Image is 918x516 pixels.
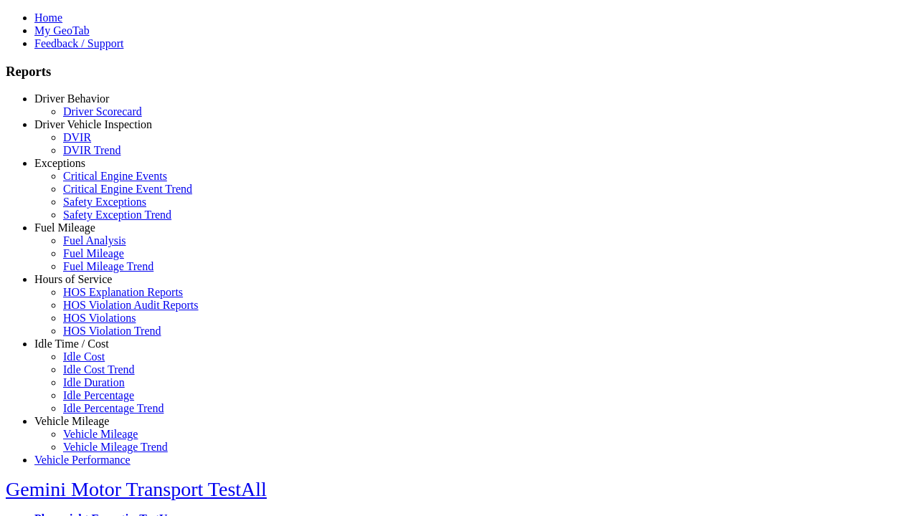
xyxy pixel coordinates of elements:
[63,170,167,182] a: Critical Engine Events
[34,454,131,466] a: Vehicle Performance
[63,402,164,414] a: Idle Percentage Trend
[63,286,183,298] a: HOS Explanation Reports
[6,478,267,500] a: Gemini Motor Transport TestAll
[6,64,912,80] h3: Reports
[34,221,95,234] a: Fuel Mileage
[63,441,168,453] a: Vehicle Mileage Trend
[63,312,136,324] a: HOS Violations
[63,234,126,247] a: Fuel Analysis
[63,209,171,221] a: Safety Exception Trend
[63,105,142,118] a: Driver Scorecard
[63,325,161,337] a: HOS Violation Trend
[34,338,109,350] a: Idle Time / Cost
[63,196,146,208] a: Safety Exceptions
[63,260,153,272] a: Fuel Mileage Trend
[34,92,109,105] a: Driver Behavior
[63,350,105,363] a: Idle Cost
[34,415,109,427] a: Vehicle Mileage
[63,131,91,143] a: DVIR
[63,428,138,440] a: Vehicle Mileage
[34,37,123,49] a: Feedback / Support
[63,363,135,376] a: Idle Cost Trend
[63,376,125,388] a: Idle Duration
[63,389,134,401] a: Idle Percentage
[63,299,199,311] a: HOS Violation Audit Reports
[34,118,152,130] a: Driver Vehicle Inspection
[63,183,192,195] a: Critical Engine Event Trend
[34,11,62,24] a: Home
[63,144,120,156] a: DVIR Trend
[34,24,90,37] a: My GeoTab
[34,273,112,285] a: Hours of Service
[34,157,85,169] a: Exceptions
[63,247,124,259] a: Fuel Mileage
